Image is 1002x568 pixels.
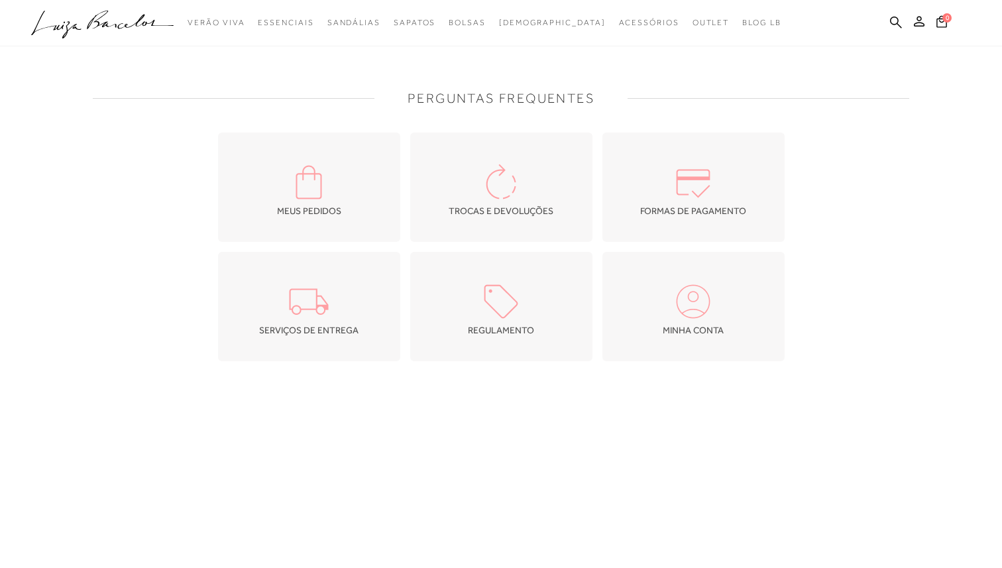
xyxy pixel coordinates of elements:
[693,18,730,27] span: Outlet
[218,252,400,361] a: SERVIÇOS DE ENTREGA
[663,325,724,335] span: MINHA CONTA
[742,18,781,27] span: BLOG LB
[394,11,435,35] a: noSubCategoriesText
[449,18,486,27] span: Bolsas
[188,11,245,35] a: noSubCategoriesText
[478,159,524,205] img: exchanges-colorful-icon.png
[188,18,245,27] span: Verão Viva
[499,11,606,35] a: noSubCategoriesText
[218,133,400,242] a: MEUS PEDIDOS
[468,325,534,335] span: REGULAMENTO
[408,90,594,106] h1: PERGUNTAS FREQUENTES
[742,11,781,35] a: BLOG LB
[640,205,746,216] span: FORMAS DE PAGAMENTO
[277,205,341,216] span: MEUS PEDIDOS
[619,18,679,27] span: Acessórios
[286,278,332,325] img: delivery-truck-colorful-icon.png
[693,11,730,35] a: noSubCategoriesText
[602,252,785,361] a: MINHA CONTA
[932,15,951,32] button: 0
[670,278,716,325] img: my-account-colorful-icon.png
[286,159,332,205] img: my-orders-colorful-icon.png
[499,18,606,27] span: [DEMOGRAPHIC_DATA]
[410,133,592,242] a: TROCAS E DEVOLUÇÕES
[942,13,952,23] span: 0
[602,133,785,242] a: FORMAS DE PAGAMENTO
[259,325,359,335] span: SERVIÇOS DE ENTREGA
[449,205,553,216] span: TROCAS E DEVOLUÇÕES
[258,11,313,35] a: noSubCategoriesText
[327,18,380,27] span: Sandálias
[670,159,716,205] img: how-to-colorful-icon.png
[478,278,524,325] img: promotions-colorful-icon.png
[327,11,380,35] a: noSubCategoriesText
[410,252,592,361] a: REGULAMENTO
[258,18,313,27] span: Essenciais
[619,11,679,35] a: noSubCategoriesText
[449,11,486,35] a: noSubCategoriesText
[394,18,435,27] span: Sapatos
